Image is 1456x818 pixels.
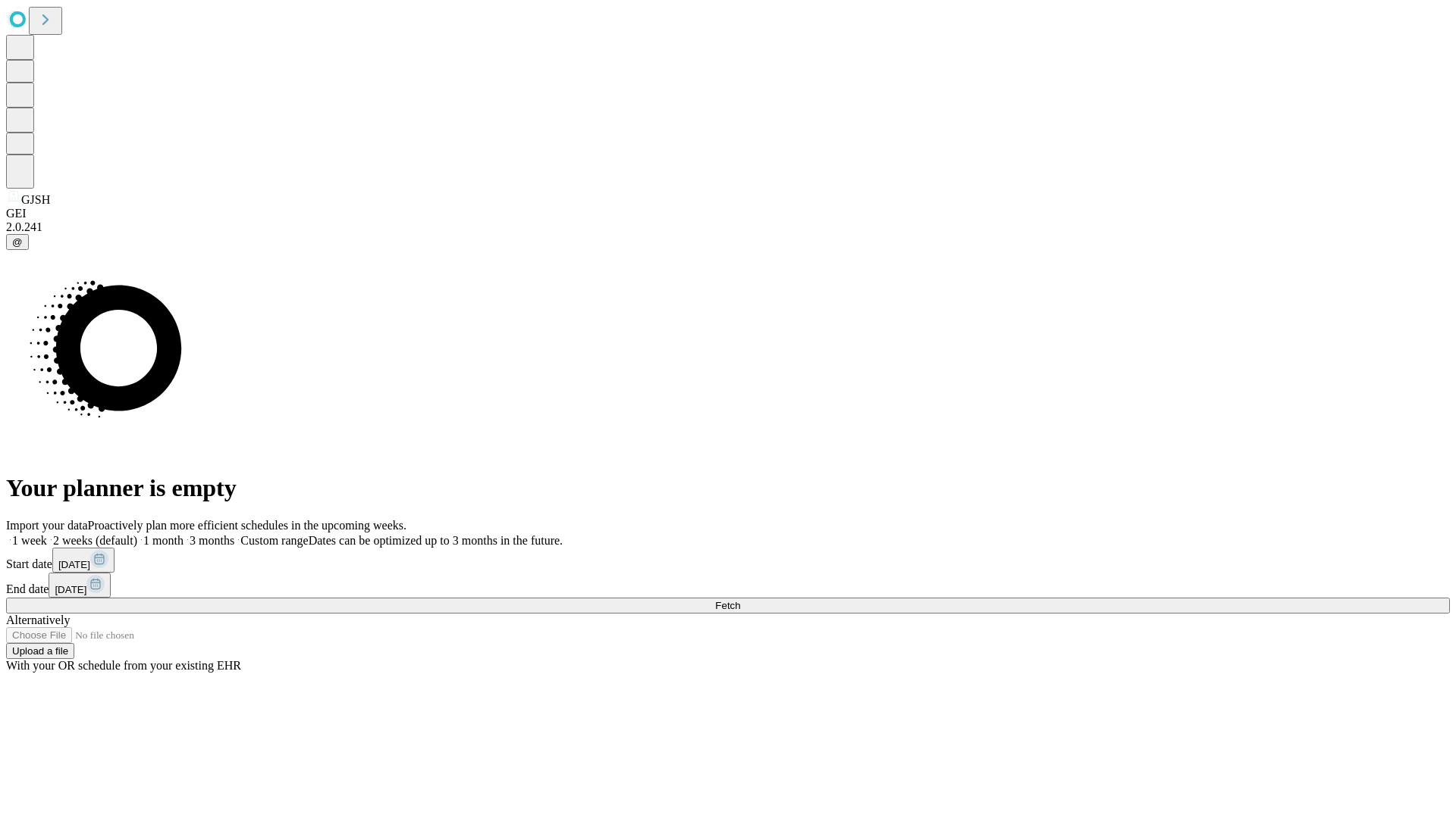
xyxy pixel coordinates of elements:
button: [DATE] [49,573,111,598]
span: Proactively plan more efficient schedules in the upcoming weeks. [88,519,406,532]
div: GEI [6,207,1450,220]
span: Fetch [715,600,740,611]
button: [DATE] [52,548,115,573]
span: Custom range [240,534,308,547]
span: With your OR schedule from your existing EHR [6,659,241,672]
button: Fetch [6,598,1450,613]
button: @ [6,234,29,250]
span: 2 weeks (default) [53,534,137,547]
span: 3 months [190,534,234,547]
span: Alternatively [6,613,70,626]
span: @ [12,236,23,248]
h1: Your planner is empty [6,474,1450,502]
span: Import your data [6,519,88,532]
div: 2.0.241 [6,220,1450,234]
button: Upload a file [6,643,74,659]
div: Start date [6,548,1450,573]
span: 1 week [12,534,47,547]
span: Dates can be optimized up to 3 months in the future. [309,534,563,547]
span: 1 month [143,534,184,547]
span: GJSH [21,193,50,206]
div: End date [6,573,1450,598]
span: [DATE] [55,584,86,595]
span: [DATE] [58,559,90,570]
